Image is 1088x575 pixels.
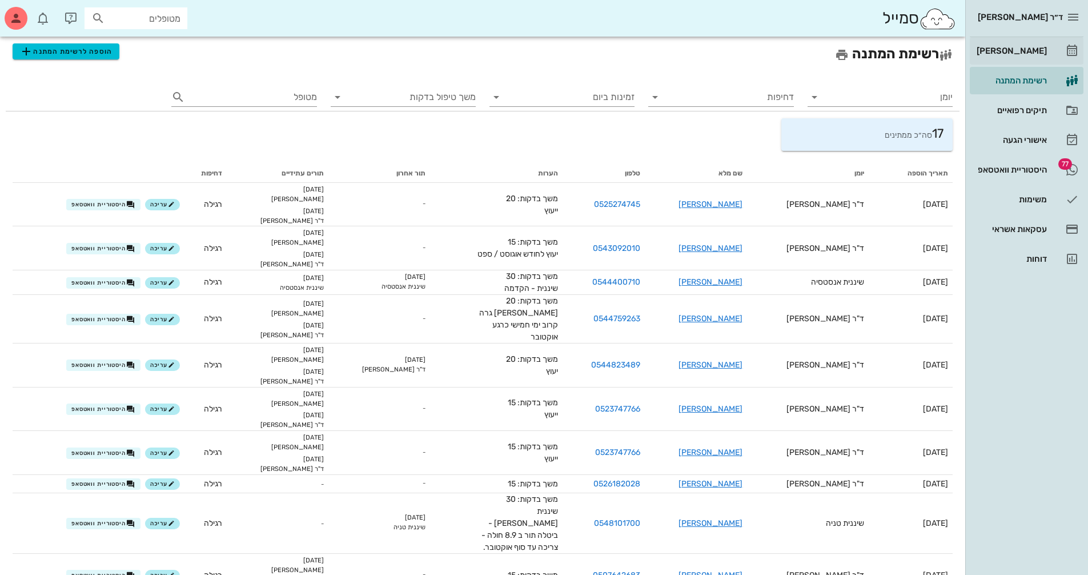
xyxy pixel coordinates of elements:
div: [PERSON_NAME] [231,356,324,365]
span: היסטוריית וואטסאפ [71,449,135,458]
span: היסטוריית וואטסאפ [71,405,135,414]
button: היסטוריית וואטסאפ [66,277,140,289]
div: - [333,314,425,324]
a: 0544823489 [591,360,640,370]
a: [PERSON_NAME] [970,37,1083,65]
small: [DATE] [231,434,324,453]
span: תורים עתידיים [282,169,324,177]
a: [PERSON_NAME] [679,404,742,414]
div: [PERSON_NAME] [231,195,324,205]
span: היסטוריית וואטסאפ [71,480,135,489]
div: - [333,199,425,209]
small: - [321,520,324,528]
span: עריכה [150,450,175,457]
td: משך בדקות: 15 [430,388,563,432]
a: [PERSON_NAME] [679,448,742,457]
span: עריכה [150,201,175,208]
small: [DATE] [231,274,324,293]
div: שיננית [PERSON_NAME] - ביטלה תור ב 8.9 חולה - צריכה עד סוף אוקטובר. [472,505,558,553]
small: [DATE] [231,229,324,248]
div: שיננית - הקדמה [472,282,558,294]
div: - [333,479,425,489]
th: שם מלא: לא ממוין. לחץ למיון לפי סדר עולה. הפעל למיון עולה. [645,165,747,183]
div: - [333,448,425,458]
span: עריכה [150,362,175,369]
div: - [333,404,425,414]
button: היסטוריית וואטסאפ [66,199,140,210]
th: דחיפות [184,165,227,183]
span: רגילה [204,199,222,209]
div: סה״כ ממתינים [781,118,953,151]
div: ד"ר [PERSON_NAME] [231,465,324,474]
a: תיקים רפואיים [970,97,1083,124]
td: משך בדקות: 30 [430,270,563,295]
span: [DATE] [923,518,948,528]
td: משך בדקות: 15 [430,431,563,475]
div: ייעוץ [472,453,558,465]
div: דוחות [974,254,1047,263]
span: ד״ר [PERSON_NAME] [978,12,1063,22]
td: משך בדקות: 30 [430,493,563,554]
span: [DATE] [923,404,948,414]
span: עריכה [150,520,175,527]
a: 0523747766 [595,448,640,457]
div: ד"ר [PERSON_NAME] [231,377,324,387]
span: יומן [854,169,864,177]
span: תג [34,9,41,16]
div: דחיפות [648,88,793,106]
a: [PERSON_NAME] [679,199,742,209]
span: רגילה [204,448,222,457]
div: עסקאות אשראי [974,225,1047,234]
span: [DATE] [923,277,948,287]
span: היסטוריית וואטסאפ [71,519,135,528]
span: עריכה [150,316,175,323]
span: רגילה [204,404,222,414]
span: היסטוריית וואטסאפ [71,244,135,253]
span: רגילה [204,518,222,528]
small: [DATE] [231,368,324,387]
button: עריכה [145,404,180,415]
div: תיקים רפואיים [974,106,1047,115]
div: שיננית אנסטסיה [231,283,324,293]
span: רגילה [204,479,222,489]
a: 0525274745 [594,199,640,209]
button: היסטוריית וואטסאפ [66,360,140,371]
h2: רשימת המתנה [13,43,953,65]
span: תאריך הוספה [908,169,948,177]
span: [DATE] [923,360,948,370]
small: [DATE] [231,207,324,226]
th: הערות [430,165,563,183]
a: [PERSON_NAME] [679,314,742,324]
button: היסטוריית וואטסאפ [66,404,140,415]
small: [DATE] [231,300,324,319]
div: [PERSON_NAME] גרה קרוב ימי חמישי כרגע אוקטובר [472,307,558,343]
div: משימות [974,195,1047,204]
small: [DATE] [231,412,324,430]
div: ד"ר [PERSON_NAME] [752,359,864,371]
a: תגהיסטוריית וואטסאפ [970,156,1083,183]
div: ד"ר [PERSON_NAME] [752,403,864,415]
div: [PERSON_NAME] [974,46,1047,55]
a: [PERSON_NAME] [679,360,742,370]
a: עסקאות אשראי [970,215,1083,243]
div: שיננית טניה [752,517,864,529]
span: דחיפות [201,169,222,177]
span: עריכה [150,406,175,413]
th: טלפון: לא ממוין. לחץ למיון לפי סדר עולה. הפעל למיון עולה. [563,165,645,183]
img: SmileCloud logo [919,7,956,30]
button: עריכה [145,478,180,490]
div: [DATE] [333,273,425,282]
a: 0526182028 [593,479,640,489]
span: היסטוריית וואטסאפ [71,315,135,324]
div: [PERSON_NAME] [231,309,324,319]
div: שיננית אנסטסיה [752,276,864,288]
span: עריכה [150,279,175,286]
td: משך בדקות: 20 [430,344,563,388]
button: עריכה [145,314,180,325]
span: רגילה [204,243,222,253]
span: היסטוריית וואטסאפ [71,361,135,370]
div: ד"ר [PERSON_NAME] [752,446,864,458]
div: היסטוריית וואטסאפ [974,165,1047,174]
a: 0523747766 [595,404,640,414]
a: 0544759263 [593,314,640,324]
